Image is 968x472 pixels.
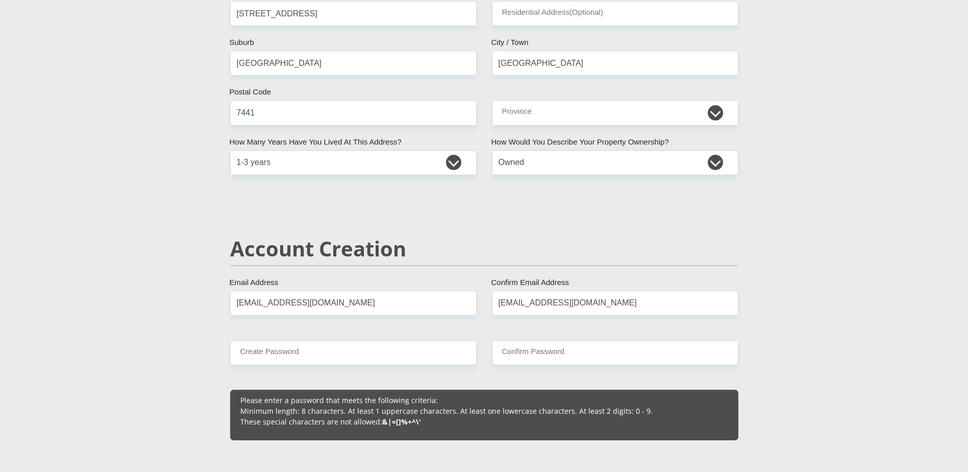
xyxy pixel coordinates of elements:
[492,291,738,316] input: Confirm Email Address
[240,395,728,427] p: Please enter a password that meets the following criteria: Minimum length: 8 characters. At least...
[230,237,738,261] h2: Account Creation
[492,51,738,76] input: City
[492,150,738,175] select: Please select a value
[492,1,738,26] input: Address line 2 (Optional)
[492,100,738,125] select: Please Select a Province
[492,340,738,365] input: Confirm Password
[382,417,421,427] b: &|=[]%+^\'
[230,1,477,26] input: Valid residential address
[230,150,477,175] select: Please select a value
[230,51,477,76] input: Suburb
[230,100,477,125] input: Postal Code
[230,340,477,365] input: Create Password
[230,291,477,316] input: Email Address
